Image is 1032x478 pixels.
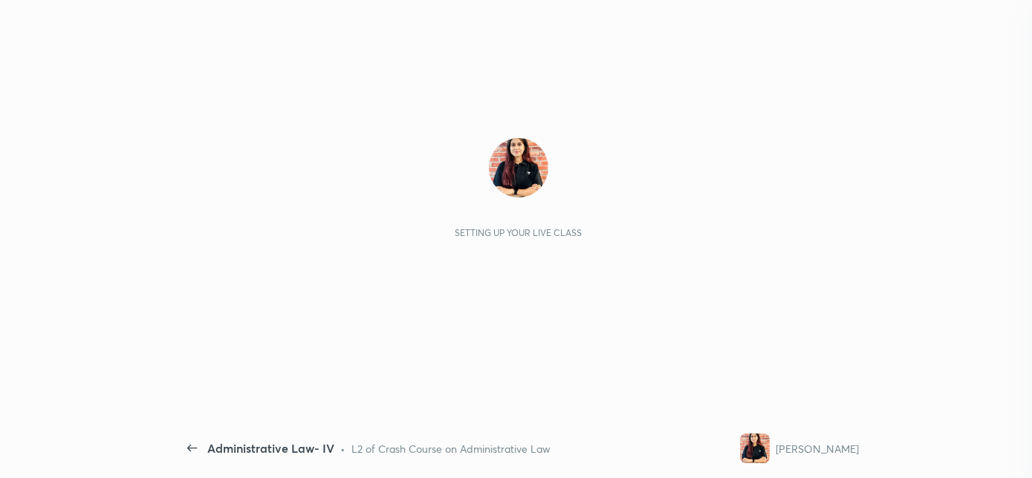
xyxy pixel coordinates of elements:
[207,439,334,457] div: Administrative Law- IV
[489,138,548,197] img: 05514626b3584cb8bf974ab8136fe915.jpg
[740,433,770,463] img: 05514626b3584cb8bf974ab8136fe915.jpg
[351,441,551,456] div: L2 of Crash Course on Administrative Law
[776,441,859,456] div: [PERSON_NAME]
[340,441,345,456] div: •
[455,227,582,238] div: Setting up your live class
